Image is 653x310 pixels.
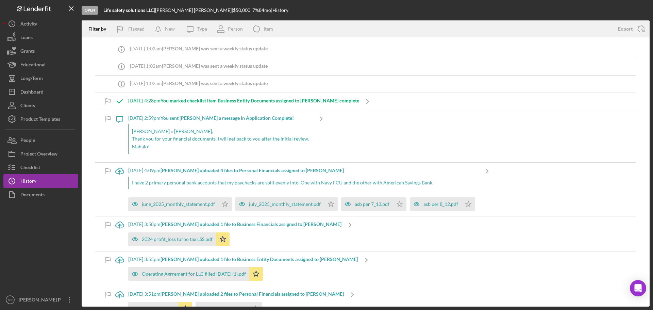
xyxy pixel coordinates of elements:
a: [DATE] 4:28pmYou marked checklist item Business Entity Documents assigned to [PERSON_NAME] complete [111,93,376,110]
button: Loans [3,31,78,44]
button: Dashboard [3,85,78,99]
button: Checklist [3,161,78,174]
button: Project Overview [3,147,78,161]
div: [DATE] 4:09pm [128,168,479,173]
button: New [151,22,182,36]
div: Activity [20,17,37,32]
div: [DATE] 3:55pm [128,257,358,262]
div: Documents [20,188,45,203]
b: [PERSON_NAME] uploaded 2 files to Personal Financials assigned to [PERSON_NAME] [161,291,344,297]
div: [DATE] 1:02am [130,63,268,69]
div: asb per 7_13.pdf [355,201,389,207]
text: MP [8,298,13,302]
div: Open [82,6,98,15]
div: Operating Agrrement for LLC filled [DATE] (1).pdf [142,271,246,277]
button: Grants [3,44,78,58]
a: [DATE] 3:55pm[PERSON_NAME] uploaded 1 file to Business Entity Documents assigned to [PERSON_NAME]... [111,251,375,286]
p: [PERSON_NAME] e [PERSON_NAME], [132,128,309,135]
button: july_2025_monthly_statement.pdf [235,197,338,211]
div: [DATE] 1:02am [130,81,268,86]
div: Export [618,22,633,36]
div: Long-Term [20,71,43,87]
div: Item [264,26,273,32]
button: History [3,174,78,188]
div: Educational [20,58,46,73]
div: 84 mo [259,7,271,13]
div: [DATE] 2:59pm [128,115,313,121]
div: [PERSON_NAME] [PERSON_NAME] | [155,7,233,13]
button: Product Templates [3,112,78,126]
div: Flagged [128,22,145,36]
p: Thank you for your financial documents. I will get back to you after the initial review. [132,135,309,143]
div: [DATE] 1:02am [130,46,268,51]
div: Type [197,26,207,32]
b: [PERSON_NAME] was sent a weekly status update [162,46,268,51]
div: | [103,7,155,13]
b: [PERSON_NAME] uploaded 4 files to Personal Financials assigned to [PERSON_NAME] [161,167,344,173]
button: Clients [3,99,78,112]
b: [PERSON_NAME] uploaded 1 file to Business Entity Documents assigned to [PERSON_NAME] [161,256,358,262]
div: Loans [20,31,33,46]
b: You sent [PERSON_NAME] a message in Application Complete! [161,115,294,121]
a: [DATE] 4:09pm[PERSON_NAME] uploaded 4 files to Personal Financials assigned to [PERSON_NAME]I hav... [111,163,496,216]
button: Educational [3,58,78,71]
div: I have 2 primary personal bank accounts that my paychecks are split evenly into. One with Navy FC... [128,177,479,189]
div: Clients [20,99,35,114]
div: asb per 8_12.pdf [423,201,458,207]
div: [DATE] 4:28pm [128,98,359,103]
div: Person [228,26,243,32]
span: $50,000 [233,7,250,13]
button: Export [611,22,650,36]
div: Product Templates [20,112,60,128]
div: Grants [20,44,35,60]
button: People [3,133,78,147]
div: Open Intercom Messenger [630,280,646,296]
button: asb per 8_12.pdf [410,197,475,211]
a: [DATE] 2:59pmYou sent [PERSON_NAME] a message in Application Complete![PERSON_NAME] e [PERSON_NAM... [111,110,330,162]
div: People [20,133,35,149]
b: [PERSON_NAME] was sent a weekly status update [162,80,268,86]
div: Dashboard [20,85,44,100]
p: Mahalo! [132,143,309,150]
div: | History [271,7,288,13]
button: Flagged [111,22,151,36]
div: [DATE] 3:51pm [128,291,344,297]
button: MP[PERSON_NAME] P [3,293,78,307]
b: You marked checklist item Business Entity Documents assigned to [PERSON_NAME] complete [161,98,359,103]
div: 2024 profit_loss turbo tax LSS.pdf [142,236,213,242]
button: june_2025_monthly_statement.pdf [128,197,232,211]
button: Documents [3,188,78,201]
button: Long-Term [3,71,78,85]
b: [PERSON_NAME] uploaded 1 file to Business Financials assigned to [PERSON_NAME] [161,221,341,227]
div: june_2025_monthly_statement.pdf [142,201,215,207]
b: Life safety solutions LLC [103,7,154,13]
div: New [165,22,175,36]
div: Filter by [88,26,111,32]
div: History [20,174,36,190]
div: [DATE] 3:58pm [128,222,341,227]
div: 7 % [252,7,259,13]
button: Activity [3,17,78,31]
a: [DATE] 3:58pm[PERSON_NAME] uploaded 1 file to Business Financials assigned to [PERSON_NAME]2024 p... [111,216,358,251]
div: Project Overview [20,147,57,162]
button: Operating Agrrement for LLC filled [DATE] (1).pdf [128,267,263,281]
div: Checklist [20,161,40,176]
button: 2024 profit_loss turbo tax LSS.pdf [128,232,230,246]
div: july_2025_monthly_statement.pdf [249,201,321,207]
div: [PERSON_NAME] P [17,293,61,308]
b: [PERSON_NAME] was sent a weekly status update [162,63,268,69]
button: asb per 7_13.pdf [341,197,406,211]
